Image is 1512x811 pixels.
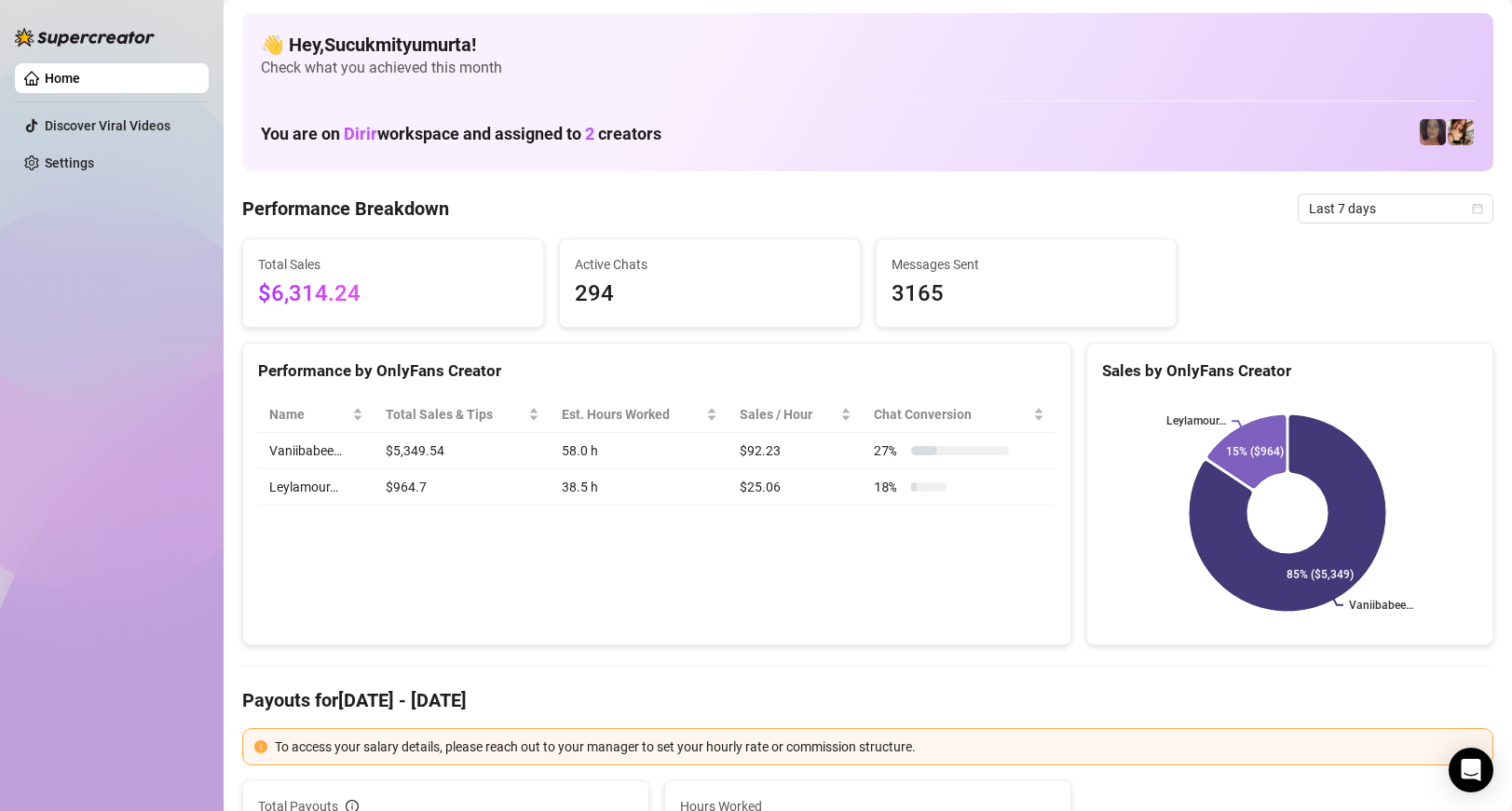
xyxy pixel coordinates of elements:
[45,155,94,170] a: Settings
[375,433,552,469] td: $5,349.54
[258,433,375,469] td: Vaniibabee…
[551,433,729,469] td: 58.0 h
[258,397,375,433] th: Name
[740,404,837,425] span: Sales / Hour
[729,397,863,433] th: Sales / Hour
[874,477,904,497] span: 18 %
[261,58,1475,78] span: Check what you achieved this month
[258,277,528,312] span: $6,314.24
[1449,748,1493,792] div: Open Intercom Messenger
[258,254,528,275] span: Total Sales
[261,32,1475,58] h4: 👋 Hey, Sucukmityumurta !
[1102,358,1478,384] div: Sales by OnlyFans Creator
[386,404,525,425] span: Total Sales & Tips
[863,397,1056,433] th: Chat Conversion
[261,124,661,144] h1: You are on workspace and assigned to creators
[45,118,170,133] a: Discover Viral Videos
[242,687,1493,713] h4: Payouts for [DATE] - [DATE]
[258,358,1056,384] div: Performance by OnlyFans Creator
[45,71,80,86] a: Home
[344,124,377,143] span: Dirir
[729,433,863,469] td: $92.23
[1420,119,1446,145] img: Leylamour
[254,740,267,753] span: exclamation-circle
[1166,415,1226,428] text: Leylamour…
[585,124,594,143] span: 2
[575,254,845,275] span: Active Chats
[874,404,1029,425] span: Chat Conversion
[729,469,863,506] td: $25.06
[874,440,904,461] span: 27 %
[562,404,702,425] div: Est. Hours Worked
[375,469,552,506] td: $964.7
[892,254,1162,275] span: Messages Sent
[575,277,845,312] span: 294
[275,737,1481,757] div: To access your salary details, please reach out to your manager to set your hourly rate or commis...
[1309,195,1482,223] span: Last 7 days
[892,277,1162,312] span: 3165
[269,404,348,425] span: Name
[258,469,375,506] td: Leylamour…
[242,196,449,222] h4: Performance Breakdown
[1349,599,1413,612] text: Vaniibabee…
[375,397,552,433] th: Total Sales & Tips
[551,469,729,506] td: 38.5 h
[1448,119,1474,145] img: Vaniibabee
[15,28,155,47] img: logo-BBDzfeDw.svg
[1472,203,1483,214] span: calendar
